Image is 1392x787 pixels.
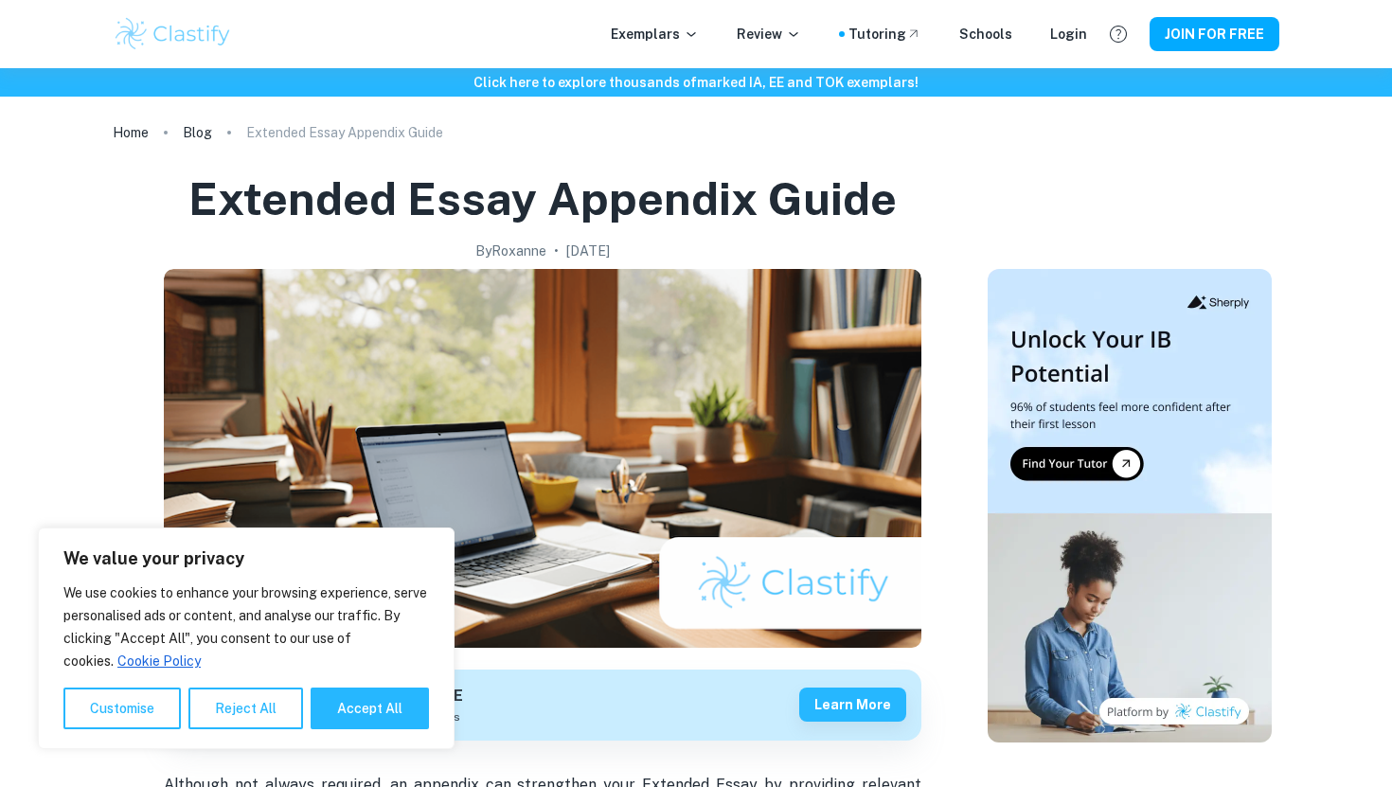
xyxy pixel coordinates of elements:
[246,122,443,143] p: Extended Essay Appendix Guide
[799,688,906,722] button: Learn more
[475,241,546,261] h2: By Roxanne
[113,119,149,146] a: Home
[188,169,897,229] h1: Extended Essay Appendix Guide
[63,688,181,729] button: Customise
[63,581,429,672] p: We use cookies to enhance your browsing experience, serve personalised ads or content, and analys...
[1050,24,1087,45] a: Login
[63,547,429,570] p: We value your privacy
[1102,18,1134,50] button: Help and Feedback
[566,241,610,261] h2: [DATE]
[164,269,921,648] img: Extended Essay Appendix Guide cover image
[611,24,699,45] p: Exemplars
[164,670,921,741] a: Get feedback on yourEssay EEMarked only by official IB examinersLearn more
[848,24,921,45] a: Tutoring
[183,119,212,146] a: Blog
[38,528,455,749] div: We value your privacy
[988,269,1272,742] img: Thumbnail
[311,688,429,729] button: Accept All
[116,653,202,670] a: Cookie Policy
[113,15,233,53] img: Clastify logo
[554,241,559,261] p: •
[1150,17,1279,51] button: JOIN FOR FREE
[737,24,801,45] p: Review
[4,72,1388,93] h6: Click here to explore thousands of marked IA, EE and TOK exemplars !
[959,24,1012,45] a: Schools
[188,688,303,729] button: Reject All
